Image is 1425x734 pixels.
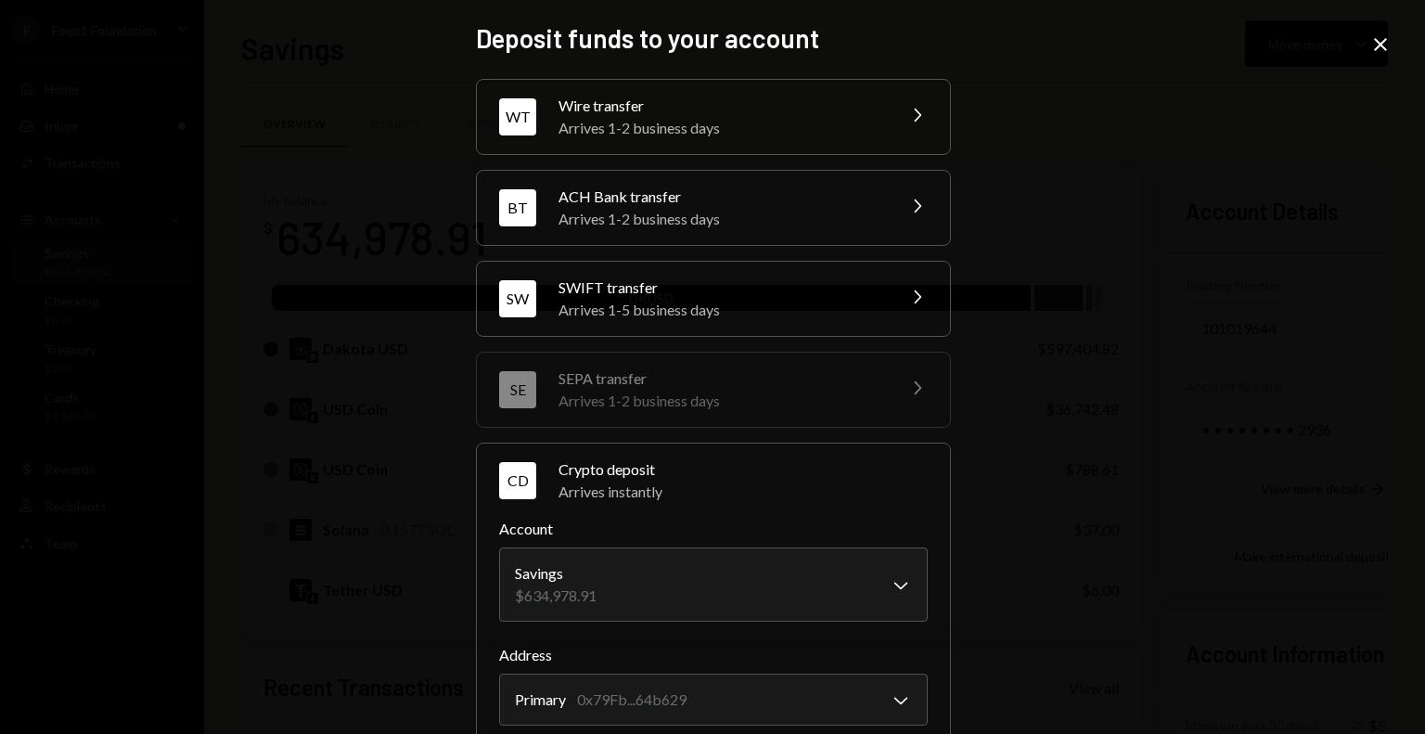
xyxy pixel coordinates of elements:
div: SWIFT transfer [558,277,883,299]
label: Address [499,644,928,666]
div: Arrives 1-2 business days [558,208,883,230]
button: WTWire transferArrives 1-2 business days [477,80,950,154]
div: SE [499,371,536,408]
div: Wire transfer [558,95,883,117]
div: CD [499,462,536,499]
div: SW [499,280,536,317]
button: SWSWIFT transferArrives 1-5 business days [477,262,950,336]
div: BT [499,189,536,226]
div: WT [499,98,536,135]
div: Arrives 1-2 business days [558,390,883,412]
button: BTACH Bank transferArrives 1-2 business days [477,171,950,245]
button: Address [499,674,928,726]
div: Crypto deposit [558,458,928,481]
div: 0x79Fb...64b629 [577,689,687,711]
h2: Deposit funds to your account [476,20,949,57]
button: Account [499,547,928,622]
div: ACH Bank transfer [558,186,883,208]
div: SEPA transfer [558,367,883,390]
div: Arrives 1-5 business days [558,299,883,321]
label: Account [499,518,928,540]
div: Arrives 1-2 business days [558,117,883,139]
div: Arrives instantly [558,481,928,503]
button: SESEPA transferArrives 1-2 business days [477,353,950,427]
button: CDCrypto depositArrives instantly [477,444,950,518]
